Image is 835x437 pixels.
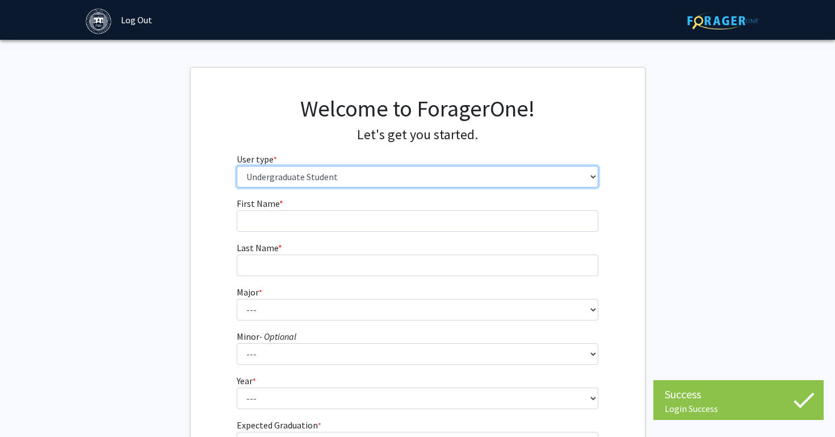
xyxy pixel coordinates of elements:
div: Success [665,386,812,403]
h1: Welcome to ForagerOne! [237,95,598,122]
img: Brandeis University Logo [86,9,111,34]
img: ForagerOne Logo [687,12,758,30]
i: - Optional [259,331,296,342]
label: User type [237,152,277,166]
label: Minor [237,330,296,343]
span: Last Name [237,242,278,253]
h4: Let's get you started. [237,127,598,143]
label: Year [237,374,256,388]
div: Login Success [665,403,812,414]
iframe: Chat [9,386,48,428]
label: Major [237,285,262,299]
label: Expected Graduation [237,418,321,432]
span: First Name [237,198,279,209]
